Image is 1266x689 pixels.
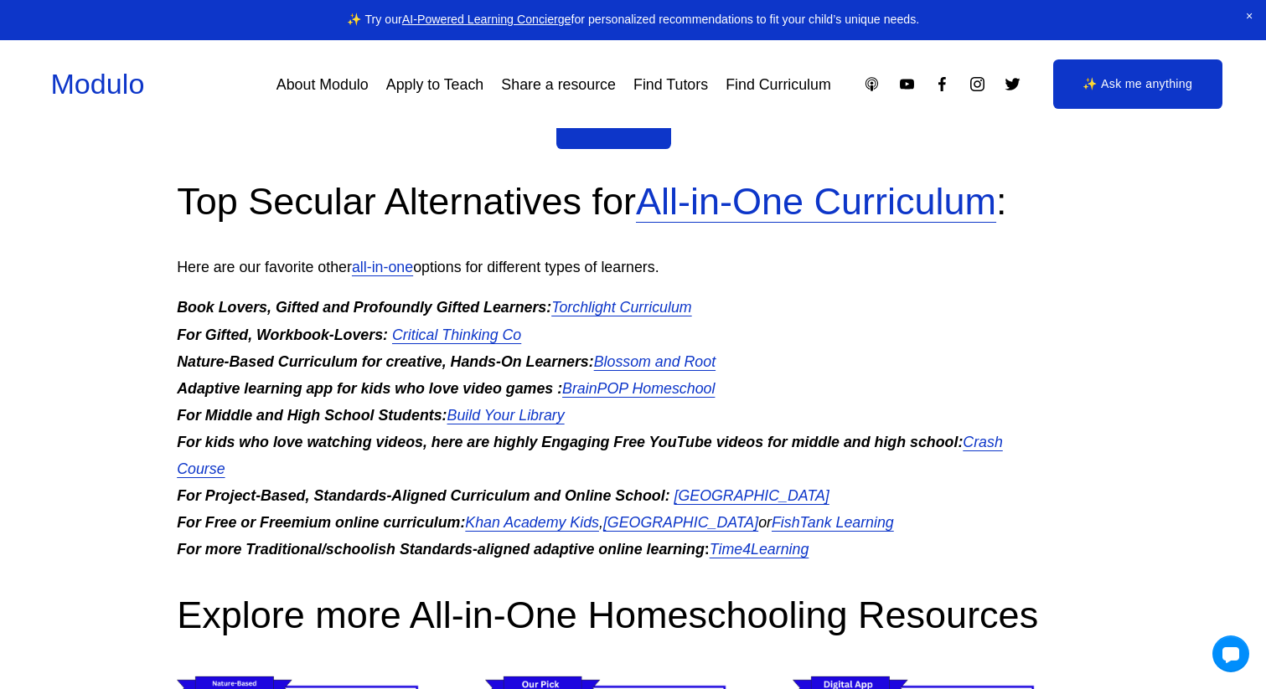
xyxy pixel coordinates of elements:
[177,434,963,450] em: For kids who love watching videos, here are highly Engaging Free YouTube videos for middle and hi...
[863,75,881,93] a: Apple Podcasts
[177,541,705,558] em: For more Traditional/schoolish Standards-aligned adaptive online learning
[1004,75,1021,93] a: Twitter
[562,380,715,397] a: BrainPOP Homeschool
[969,75,986,93] a: Instagram
[352,259,413,275] a: all-in-one
[177,591,1051,640] h2: Explore more All-in-One Homeschooling Resources
[594,353,716,370] a: Blossom and Root
[674,487,829,504] a: [GEOGRAPHIC_DATA]
[758,514,772,531] em: or
[636,180,996,223] a: All-in-One Curriculum
[386,69,483,100] a: Apply to Teach
[710,541,809,558] a: Time4Learning
[177,514,465,531] em: For Free or Freemium online curriculum:
[465,514,599,531] a: Khan Academy Kids
[1053,59,1222,110] a: ✨ Ask me anything
[177,177,1051,227] h2: Top Secular Alternatives for :
[726,69,831,100] a: Find Curriculum
[603,514,758,531] a: [GEOGRAPHIC_DATA]
[402,13,571,26] a: AI-Powered Learning Concierge
[898,75,916,93] a: YouTube
[177,254,1051,280] p: Here are our favorite other options for different types of learners.
[177,407,447,424] em: For Middle and High School Students:
[177,327,388,343] em: For Gifted, Workbook-Lovers:
[50,68,144,100] a: Modulo
[392,327,521,343] a: Critical Thinking Co
[933,75,951,93] a: Facebook
[501,69,616,100] a: Share a resource
[772,514,894,531] a: FishTank Learning
[177,299,551,316] em: Book Lovers, Gifted and Profoundly Gifted Learners:
[599,514,603,531] em: ,
[177,353,593,370] em: Nature-Based Curriculum for creative, Hands-On Learners:
[447,407,565,424] a: Build Your Library
[177,434,1003,477] a: Crash Course
[551,299,691,316] a: Torchlight Curriculum
[177,487,669,504] em: For Project-Based, Standards-Aligned Curriculum and Online School:
[276,69,369,100] a: About Modulo
[177,380,562,397] em: Adaptive learning app for kids who love video games :
[177,541,710,558] strong: :
[633,69,708,100] a: Find Tutors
